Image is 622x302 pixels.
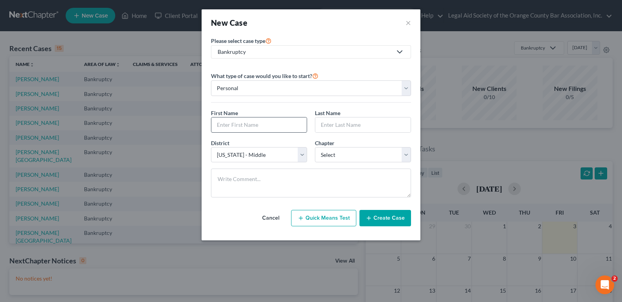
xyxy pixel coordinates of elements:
[218,48,392,56] div: Bankruptcy
[211,18,247,27] strong: New Case
[315,140,334,146] span: Chapter
[211,117,307,132] input: Enter First Name
[315,117,411,132] input: Enter Last Name
[254,210,288,226] button: Cancel
[211,110,238,116] span: First Name
[406,17,411,28] button: ×
[211,71,318,80] label: What type of case would you like to start?
[595,275,614,294] iframe: Intercom live chat
[211,140,229,146] span: District
[211,37,265,44] span: Please select case type
[315,110,340,116] span: Last Name
[291,210,356,226] button: Quick Means Test
[359,210,411,226] button: Create Case
[611,275,618,282] span: 2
